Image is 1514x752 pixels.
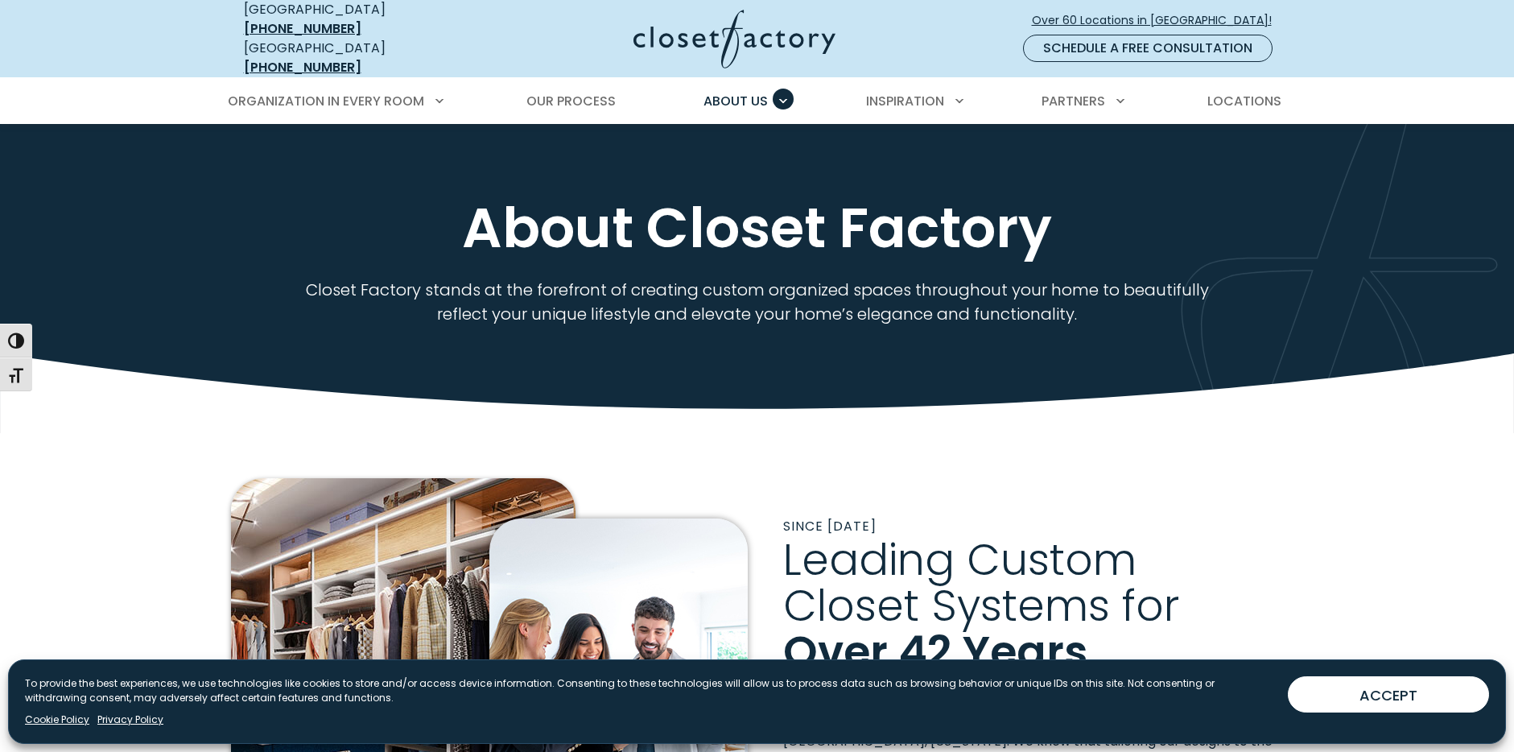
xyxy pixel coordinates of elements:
[217,79,1298,124] nav: Primary Menu
[244,58,361,76] a: [PHONE_NUMBER]
[633,10,835,68] img: Closet Factory Logo
[1288,676,1489,713] button: ACCEPT
[783,517,1284,536] p: Since [DATE]
[783,622,1088,683] span: Over 42 Years
[1207,92,1281,110] span: Locations
[1042,92,1105,110] span: Partners
[1031,6,1285,35] a: Over 60 Locations in [GEOGRAPHIC_DATA]!
[783,531,1137,591] span: Leading Custom
[284,278,1230,326] p: Closet Factory stands at the forefront of creating custom organized spaces throughout your home t...
[241,197,1274,258] h1: About Closet Factory
[228,92,424,110] span: Organization in Every Room
[526,92,616,110] span: Our Process
[866,92,944,110] span: Inspiration
[244,19,361,38] a: [PHONE_NUMBER]
[783,576,1179,637] span: Closet Systems for
[1023,35,1273,62] a: Schedule a Free Consultation
[1032,12,1285,29] span: Over 60 Locations in [GEOGRAPHIC_DATA]!
[25,713,89,727] a: Cookie Policy
[703,92,768,110] span: About Us
[25,676,1275,705] p: To provide the best experiences, we use technologies like cookies to store and/or access device i...
[244,39,477,77] div: [GEOGRAPHIC_DATA]
[97,713,163,727] a: Privacy Policy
